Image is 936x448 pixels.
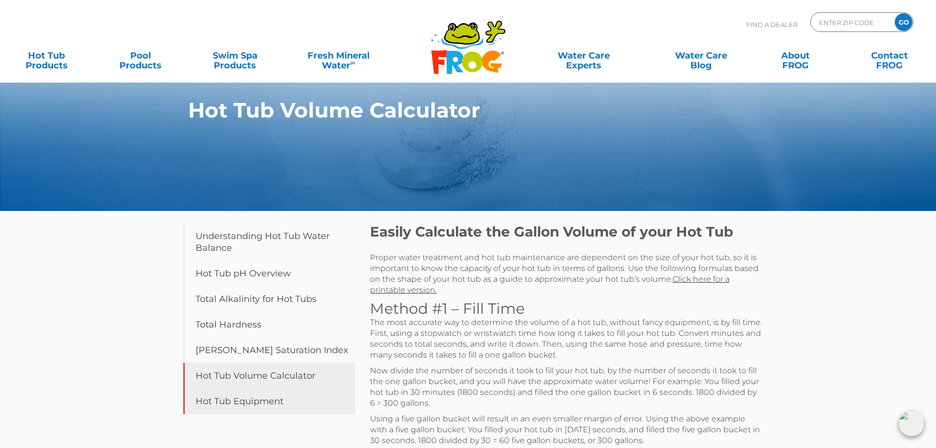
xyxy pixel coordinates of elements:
[853,46,926,65] a: ContactFROG
[183,223,355,261] a: Understanding Hot Tub Water Balance
[370,317,763,360] p: The most accurate way to determine the volume of a hot tub, without fancy equipment, is by fill t...
[183,312,355,337] a: Total Hardness
[746,12,797,37] p: Find A Dealer
[199,46,272,65] a: Swim SpaProducts
[104,46,177,65] a: PoolProducts
[183,286,355,312] a: Total Alkalinity for Hot Tubs
[370,365,763,409] p: Now divide the number of seconds it took to fill your hot tub, by the number of seconds it took t...
[183,363,355,388] a: Hot Tub Volume Calculator
[370,223,763,240] h2: Easily Calculate the Gallon Volume of your Hot Tub
[524,46,643,65] a: Water CareExperts
[759,46,832,65] a: AboutFROG
[664,46,737,65] a: Water CareBlog
[10,46,83,65] a: Hot TubProducts
[292,46,384,65] a: Fresh MineralWater∞
[370,300,763,317] h3: Method #1 – Fill Time
[183,261,355,286] a: Hot Tub pH Overview
[899,411,924,436] img: openIcon
[183,337,355,363] a: [PERSON_NAME] Saturation Index
[188,98,704,122] h1: Hot Tub Volume Calculator
[183,388,355,414] a: Hot Tub Equipment
[370,414,763,446] p: Using a five gallon bucket will result in an even smaller margin of error. Using the above exampl...
[350,59,355,66] sup: ∞
[895,13,912,31] input: GO
[818,15,884,30] input: Zip Code Form
[370,252,763,296] p: Proper water treatment and hot tub maintenance are dependent on the size of your hot tub, so it i...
